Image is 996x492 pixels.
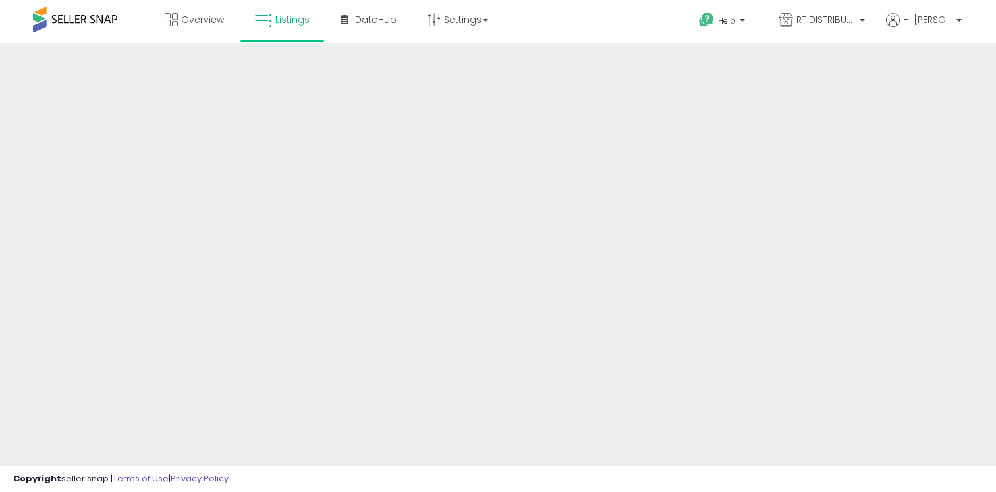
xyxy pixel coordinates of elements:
span: Help [718,15,736,26]
span: Overview [181,13,224,26]
span: DataHub [355,13,397,26]
a: Hi [PERSON_NAME] [886,13,962,43]
a: Terms of Use [113,472,169,485]
strong: Copyright [13,472,61,485]
span: Hi [PERSON_NAME] [903,13,953,26]
span: Listings [275,13,310,26]
i: Get Help [698,12,715,28]
span: RT DISTRIBUTION [796,13,856,26]
a: Help [688,2,758,43]
div: seller snap | | [13,473,229,485]
a: Privacy Policy [171,472,229,485]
